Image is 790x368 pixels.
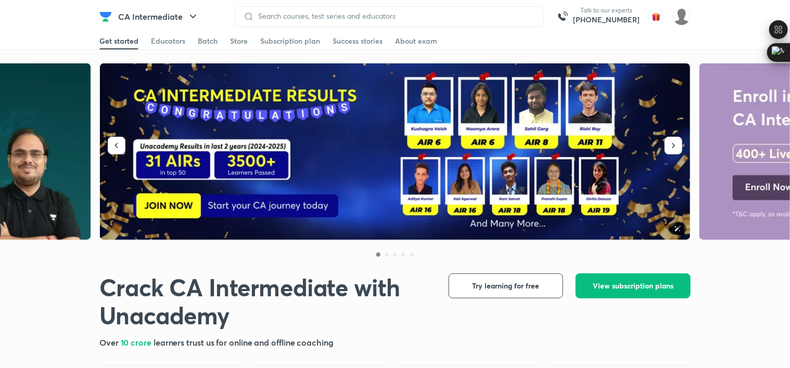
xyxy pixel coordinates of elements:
[99,36,138,46] div: Get started
[576,273,691,298] button: View subscription plans
[260,36,320,46] div: Subscription plan
[151,36,185,46] div: Educators
[333,36,383,46] div: Success stories
[99,33,138,49] a: Get started
[552,6,573,27] img: call-us
[573,15,640,25] a: [PHONE_NUMBER]
[198,36,218,46] div: Batch
[573,6,640,15] p: Talk to our experts
[395,36,437,46] div: About exam
[333,33,383,49] a: Success stories
[260,33,320,49] a: Subscription plan
[99,273,432,330] h1: Crack CA Intermediate with Unacademy
[254,12,535,20] input: Search courses, test series and educators
[648,8,665,25] img: avatar
[449,273,563,298] button: Try learning for free
[151,33,185,49] a: Educators
[112,6,206,27] button: CA Intermediate
[230,33,248,49] a: Store
[99,10,112,23] img: Company Logo
[99,337,121,348] span: Over
[121,337,154,348] span: 10 crore
[230,36,248,46] div: Store
[198,33,218,49] a: Batch
[395,33,437,49] a: About exam
[473,281,540,291] span: Try learning for free
[673,8,691,25] img: Harshit khurana
[593,281,673,291] span: View subscription plans
[154,337,334,348] span: learners trust us for online and offline coaching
